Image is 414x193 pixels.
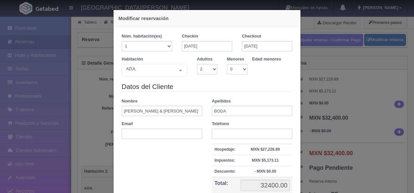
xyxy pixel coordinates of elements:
[251,147,280,152] strong: MXN $27,226.89
[212,155,238,166] th: Impuestos:
[122,33,162,39] label: Núm. habitación(es)
[182,41,232,51] input: DD-MM-AAAA
[242,41,292,51] input: DD-MM-AAAA
[122,121,133,127] label: Email
[122,82,292,92] legend: Datos del Cliente
[242,33,261,39] label: Checkout
[212,166,238,177] th: Descuento:
[212,144,238,155] th: Hospedaje:
[197,56,212,62] label: Adultos
[125,66,174,72] span: AZUL
[212,98,231,104] label: Apellidos
[252,56,281,62] label: Edad menores
[118,15,296,22] h4: Modificar reservación
[125,66,128,76] input: Seleccionar hab.
[122,98,137,104] label: Nombre
[254,169,276,174] strong: - MXN $0.00
[227,56,244,62] label: Menores
[122,56,143,62] label: Habitación
[212,121,229,127] label: Teléfono
[182,33,198,39] label: Checkin
[252,158,278,163] strong: MXN $5,173.11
